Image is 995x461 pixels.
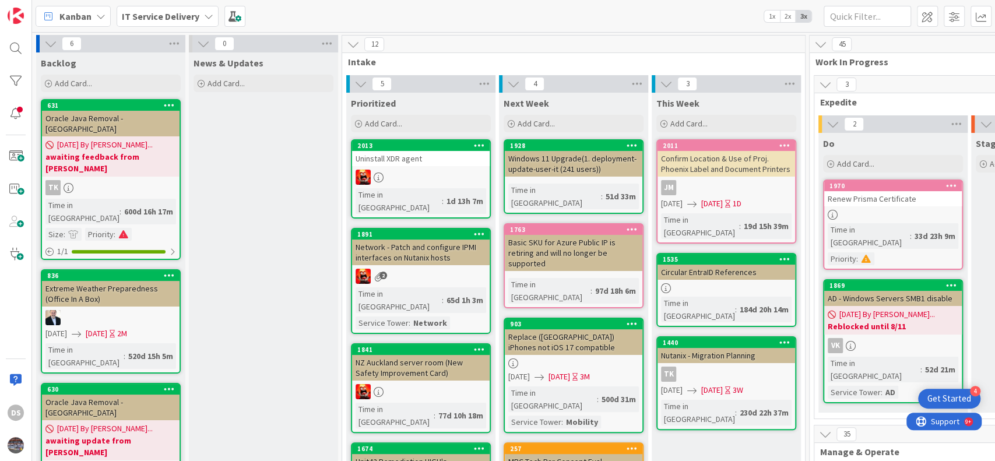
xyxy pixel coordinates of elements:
div: Confirm Location & Use of Proj. Phoenix Label and Document Printers [658,151,795,177]
a: 836Extreme Weather Preparedness (Office In A Box)HO[DATE][DATE]2MTime in [GEOGRAPHIC_DATA]:520d 1... [41,269,181,374]
div: Size [45,228,64,241]
div: Renew Prisma Certificate [824,191,962,206]
div: Basic SKU for Azure Public IP is retiring and will no longer be supported [505,235,642,271]
span: [DATE] [549,371,570,383]
img: VN [356,170,371,185]
span: 3 [836,78,856,92]
div: 2011 [663,142,795,150]
span: This Week [656,97,699,109]
div: Windows 11 Upgrade(1. deployment-update-user-it (241 users)) [505,151,642,177]
span: [DATE] [661,384,683,396]
span: Add Card... [365,118,402,129]
div: Open Get Started checklist, remaining modules: 4 [918,389,980,409]
div: Circular EntraID References [658,265,795,280]
a: 2013Uninstall XDR agentVNTime in [GEOGRAPHIC_DATA]:1d 13h 7m [351,139,491,219]
div: DS [8,404,24,421]
a: 1869AD - Windows Servers SMB1 disable[DATE] By [PERSON_NAME]...Reblocked until 8/11VKTime in [GEO... [823,279,963,403]
div: Time in [GEOGRAPHIC_DATA] [45,343,124,369]
div: 903 [505,319,642,329]
div: TK [661,367,676,382]
div: Mobility [563,416,601,428]
div: 1440 [658,337,795,348]
span: : [856,252,858,265]
span: : [561,416,563,428]
span: [DATE] By [PERSON_NAME]... [57,423,153,435]
div: Oracle Java Removal - [GEOGRAPHIC_DATA] [42,111,180,136]
div: 1970 [829,182,962,190]
b: awaiting feedback from [PERSON_NAME] [45,151,176,174]
div: 1891Network - Patch and configure IPMI interfaces on Nutanix hosts [352,229,490,265]
div: Time in [GEOGRAPHIC_DATA] [661,213,739,239]
span: : [124,350,125,363]
div: 2013 [357,142,490,150]
span: : [119,205,121,218]
div: VK [828,338,843,353]
div: 257 [505,444,642,454]
div: 2013 [352,140,490,151]
div: 631 [47,101,180,110]
a: 1440Nutanix - Migration PlanningTK[DATE][DATE]3WTime in [GEOGRAPHIC_DATA]:230d 22h 37m [656,336,796,430]
a: 2011Confirm Location & Use of Proj. Phoenix Label and Document PrintersJM[DATE][DATE]1DTime in [G... [656,139,796,244]
div: Time in [GEOGRAPHIC_DATA] [508,184,601,209]
div: 4 [970,386,980,396]
span: Backlog [41,57,76,69]
div: 77d 10h 18m [435,409,486,422]
div: Time in [GEOGRAPHIC_DATA] [661,400,735,425]
div: Time in [GEOGRAPHIC_DATA] [45,199,119,224]
div: 3M [580,371,590,383]
div: 1440Nutanix - Migration Planning [658,337,795,363]
div: TK [658,367,795,382]
div: VN [352,170,490,185]
div: Time in [GEOGRAPHIC_DATA] [356,188,442,214]
div: Uninstall XDR agent [352,151,490,166]
div: Nutanix - Migration Planning [658,348,795,363]
div: 1841 [357,346,490,354]
img: HO [45,310,61,325]
span: 1 / 1 [57,245,68,258]
a: 1841NZ Auckland server room (New Safety Improvement Card)VNTime in [GEOGRAPHIC_DATA]:77d 10h 18m [351,343,491,433]
span: Add Card... [837,159,874,169]
span: : [601,190,603,203]
span: 2 [844,117,864,131]
div: 1891 [357,230,490,238]
a: 1891Network - Patch and configure IPMI interfaces on Nutanix hostsVNTime in [GEOGRAPHIC_DATA]:65d... [351,228,491,334]
b: awaiting update from [PERSON_NAME] [45,435,176,458]
div: Time in [GEOGRAPHIC_DATA] [828,357,920,382]
div: 836Extreme Weather Preparedness (Office In A Box) [42,270,180,307]
div: 1440 [663,339,795,347]
div: Time in [GEOGRAPHIC_DATA] [508,386,597,412]
div: Time in [GEOGRAPHIC_DATA] [661,297,735,322]
span: [DATE] [86,328,107,340]
div: 184d 20h 14m [737,303,792,316]
div: 1928 [510,142,642,150]
div: 1869AD - Windows Servers SMB1 disable [824,280,962,306]
b: IT Service Delivery [122,10,199,22]
div: 1535Circular EntraID References [658,254,795,280]
div: Oracle Java Removal - [GEOGRAPHIC_DATA] [42,395,180,420]
div: Service Tower [508,416,561,428]
div: 65d 1h 3m [444,294,486,307]
div: 1763 [505,224,642,235]
div: 19d 15h 39m [741,220,792,233]
div: JM [658,180,795,195]
div: 1674 [352,444,490,454]
input: Quick Filter... [824,6,911,27]
span: [DATE] [508,371,530,383]
div: 1674 [357,445,490,453]
span: 3x [796,10,811,22]
span: News & Updates [194,57,263,69]
span: : [597,393,599,406]
div: VN [352,269,490,284]
span: 2 [379,272,387,279]
a: 631Oracle Java Removal - [GEOGRAPHIC_DATA][DATE] By [PERSON_NAME]...awaiting feedback from [PERSO... [41,99,181,260]
div: 600d 16h 17m [121,205,176,218]
div: 836 [42,270,180,281]
div: 1d 13h 7m [444,195,486,207]
div: 1869 [829,281,962,290]
span: Next Week [504,97,549,109]
span: : [590,284,592,297]
a: 1535Circular EntraID ReferencesTime in [GEOGRAPHIC_DATA]:184d 20h 14m [656,253,796,327]
div: 630 [42,384,180,395]
div: 1928Windows 11 Upgrade(1. deployment-update-user-it (241 users)) [505,140,642,177]
div: 903Replace ([GEOGRAPHIC_DATA]) iPhones not iOS 17 compatible [505,319,642,355]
